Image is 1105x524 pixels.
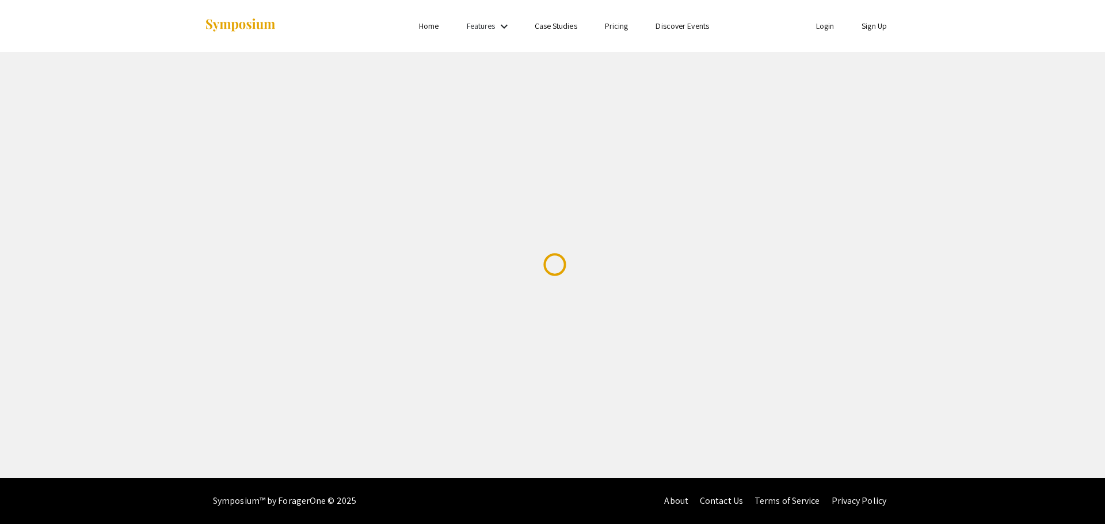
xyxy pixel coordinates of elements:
[700,495,743,507] a: Contact Us
[419,21,439,31] a: Home
[535,21,577,31] a: Case Studies
[467,21,496,31] a: Features
[664,495,688,507] a: About
[605,21,628,31] a: Pricing
[862,21,887,31] a: Sign Up
[656,21,709,31] a: Discover Events
[816,21,835,31] a: Login
[204,18,276,33] img: Symposium by ForagerOne
[755,495,820,507] a: Terms of Service
[832,495,886,507] a: Privacy Policy
[213,478,356,524] div: Symposium™ by ForagerOne © 2025
[497,20,511,33] mat-icon: Expand Features list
